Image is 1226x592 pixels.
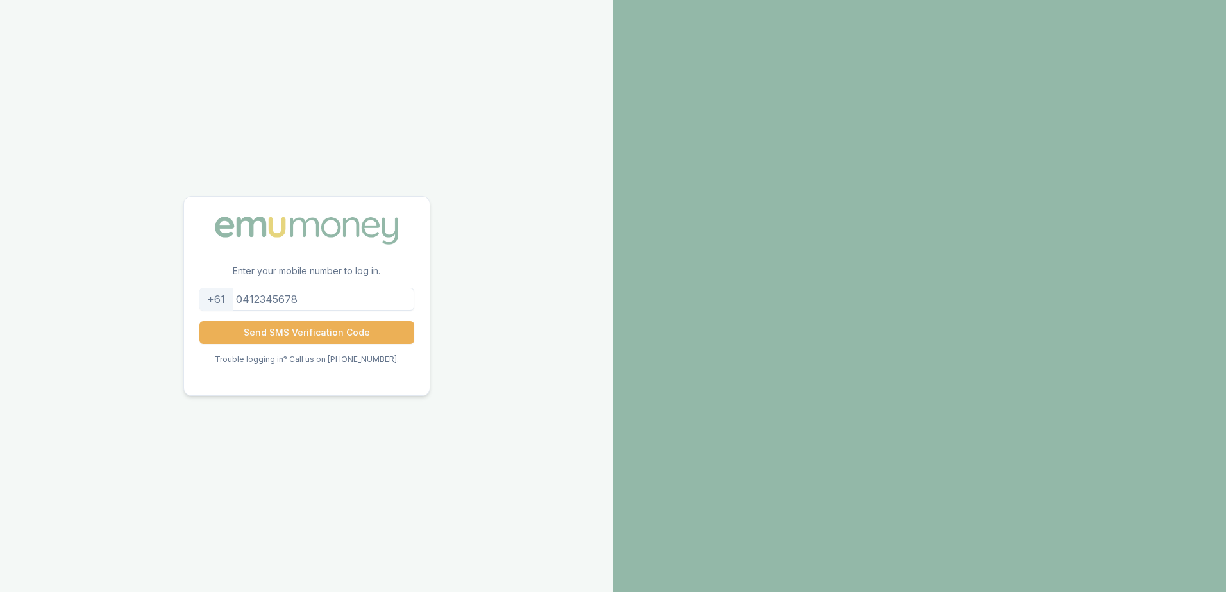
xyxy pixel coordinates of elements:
p: Trouble logging in? Call us on [PHONE_NUMBER]. [215,354,399,365]
input: 0412345678 [199,288,414,311]
p: Enter your mobile number to log in. [184,265,430,288]
button: Send SMS Verification Code [199,321,414,344]
img: Emu Money [210,212,403,249]
div: +61 [199,288,233,311]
